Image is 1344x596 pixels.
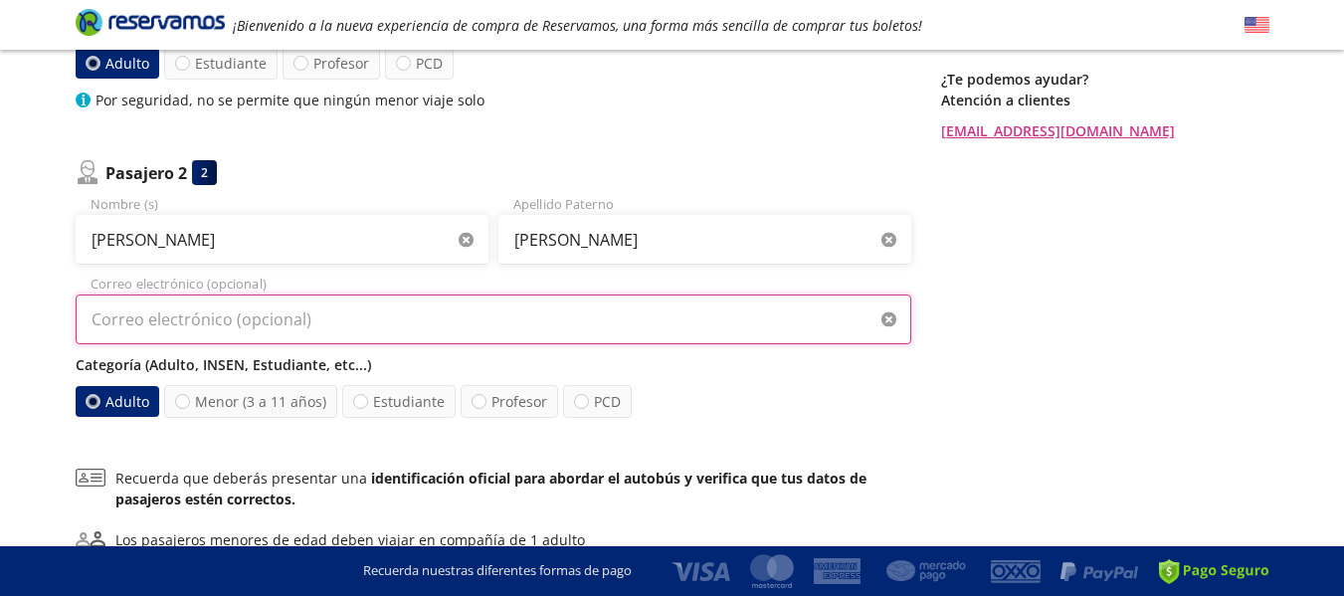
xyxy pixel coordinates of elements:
label: Profesor [283,47,380,80]
em: ¡Bienvenido a la nueva experiencia de compra de Reservamos, una forma más sencilla de comprar tus... [233,16,922,35]
label: Adulto [75,386,158,417]
p: Recuerda que deberás presentar una [115,468,911,509]
label: PCD [563,385,632,418]
i: Brand Logo [76,7,225,37]
input: Correo electrónico (opcional) [76,295,911,344]
input: Nombre (s) [76,215,488,265]
a: [EMAIL_ADDRESS][DOMAIN_NAME] [941,120,1269,141]
p: Atención a clientes [941,90,1269,110]
label: PCD [385,47,454,80]
input: Apellido Paterno [498,215,911,265]
div: Los pasajeros menores de edad deben viajar en compañía de 1 adulto [115,529,585,550]
p: ¿Te podemos ayudar? [941,69,1269,90]
label: Estudiante [164,47,278,80]
label: Estudiante [342,385,456,418]
label: Adulto [75,48,158,79]
p: Por seguridad, no se permite que ningún menor viaje solo [96,90,484,110]
p: Recuerda nuestras diferentes formas de pago [363,561,632,581]
p: Categoría (Adulto, INSEN, Estudiante, etc...) [76,354,911,375]
label: Menor (3 a 11 años) [164,385,337,418]
button: English [1245,13,1269,38]
div: 2 [192,160,217,185]
b: identificación oficial para abordar el autobús y verifica que tus datos de pasajeros estén correc... [115,469,866,508]
label: Profesor [461,385,558,418]
a: Brand Logo [76,7,225,43]
p: Pasajero 2 [105,161,187,185]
